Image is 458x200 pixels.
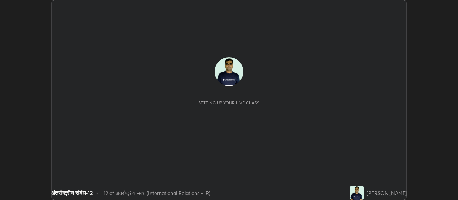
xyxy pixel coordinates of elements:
img: d3762dffd6d8475ea9bf86f1b92e1243.jpg [350,186,364,200]
div: Setting up your live class [198,100,259,106]
div: L12 of अंतर्राष्ट्रीय संबंध (International Relations - IR) [101,189,210,197]
img: d3762dffd6d8475ea9bf86f1b92e1243.jpg [215,57,243,86]
div: अंतर्राष्ट्रीय संबंध-12 [51,189,93,197]
div: [PERSON_NAME] [367,189,407,197]
div: • [96,189,98,197]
